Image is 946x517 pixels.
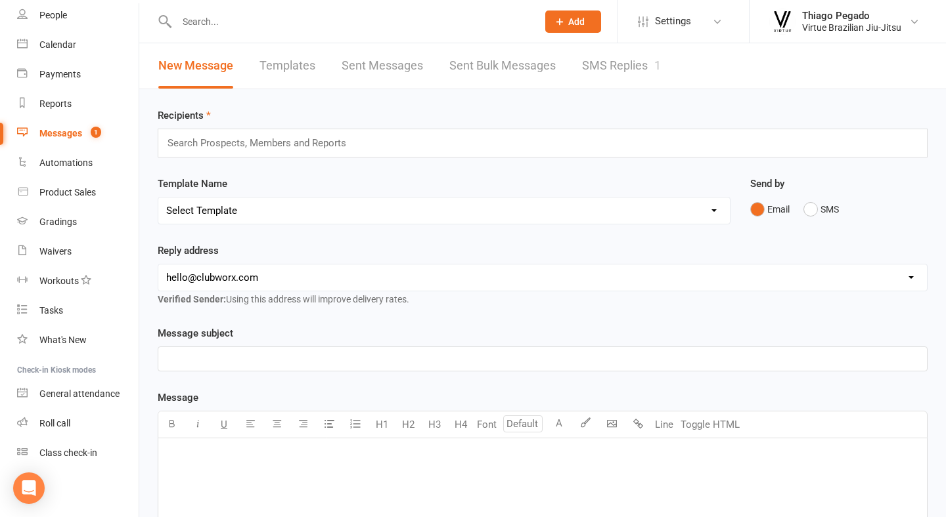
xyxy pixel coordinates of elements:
img: thumb_image1568934240.png [769,9,796,35]
div: Class check-in [39,447,97,458]
div: Product Sales [39,187,96,197]
button: Font [474,411,500,438]
button: A [546,411,572,438]
a: Payments [17,60,139,89]
div: Reports [39,98,72,109]
a: Roll call [17,409,139,438]
button: U [211,411,237,438]
div: 1 [654,58,661,72]
button: H4 [447,411,474,438]
a: Automations [17,148,139,178]
a: Workouts [17,266,139,296]
a: General attendance kiosk mode [17,379,139,409]
label: Message subject [158,325,233,341]
button: SMS [803,197,839,222]
a: Templates [259,43,315,89]
label: Recipients [158,108,211,123]
input: Search... [173,12,528,31]
div: Calendar [39,39,76,50]
a: Sent Bulk Messages [449,43,556,89]
label: Send by [750,176,784,192]
a: SMS Replies1 [582,43,661,89]
a: Product Sales [17,178,139,207]
a: People [17,1,139,30]
a: Messages 1 [17,119,139,148]
button: Add [545,10,601,33]
label: Message [158,390,198,405]
div: Gradings [39,217,77,227]
div: Thiago Pegado [802,10,901,22]
button: H1 [369,411,395,438]
div: Automations [39,157,93,168]
label: Reply address [158,243,219,258]
a: Class kiosk mode [17,438,139,468]
button: H3 [421,411,447,438]
div: Waivers [39,246,72,257]
a: Waivers [17,237,139,266]
span: Using this address will improve delivery rates. [158,294,409,304]
button: H2 [395,411,421,438]
button: Line [651,411,677,438]
div: Tasks [39,305,63,316]
div: Open Intercom Messenger [13,472,45,504]
button: Email [750,197,790,222]
span: 1 [91,127,101,138]
span: Settings [655,7,691,36]
div: Payments [39,69,81,79]
div: General attendance [39,388,120,399]
div: People [39,10,67,20]
a: Tasks [17,296,139,325]
button: Toggle HTML [677,411,743,438]
div: Messages [39,128,82,138]
label: Template Name [158,176,227,192]
a: Sent Messages [342,43,423,89]
div: Workouts [39,276,79,286]
div: Virtue Brazilian Jiu-Jitsu [802,22,901,33]
span: U [221,419,227,430]
a: Gradings [17,207,139,237]
input: Default [503,415,543,432]
a: New Message [158,43,233,89]
a: Calendar [17,30,139,60]
a: Reports [17,89,139,119]
span: Add [568,16,585,27]
input: Search Prospects, Members and Reports [166,134,359,152]
a: What's New [17,325,139,355]
strong: Verified Sender: [158,294,226,304]
div: What's New [39,335,87,345]
div: Roll call [39,418,70,428]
